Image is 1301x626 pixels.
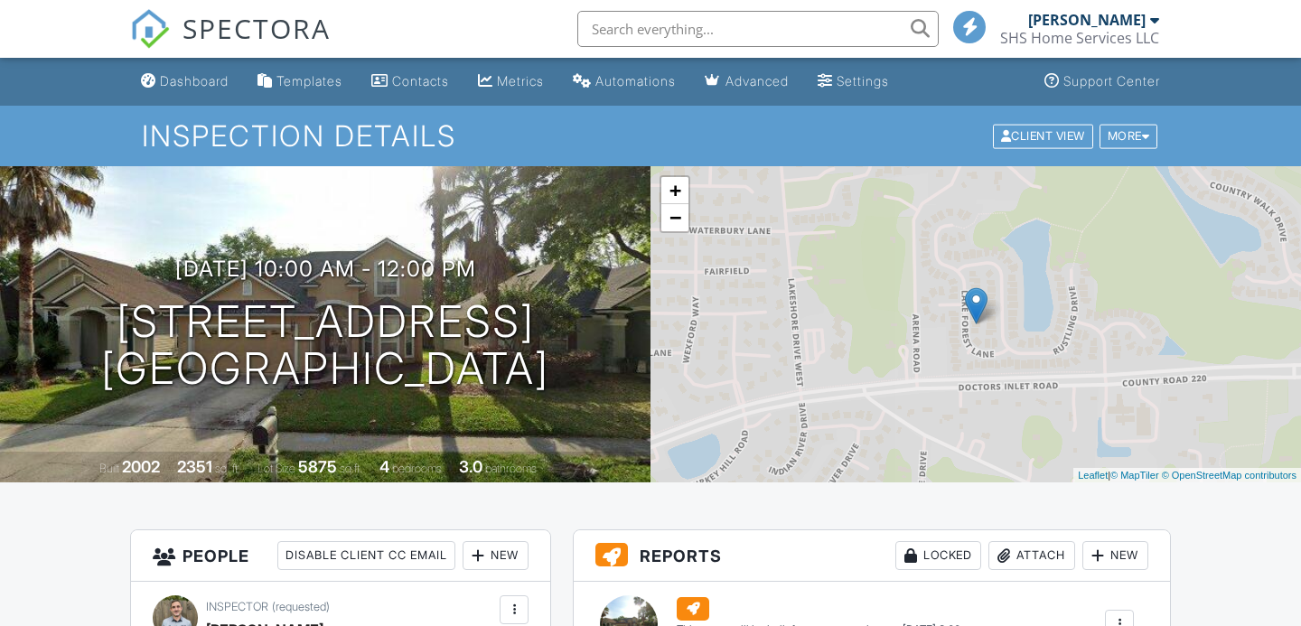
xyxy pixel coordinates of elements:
div: [PERSON_NAME] [1028,11,1146,29]
a: Support Center [1037,65,1167,98]
span: sq.ft. [340,462,362,475]
a: © OpenStreetMap contributors [1162,470,1296,481]
span: Lot Size [257,462,295,475]
h3: [DATE] 10:00 am - 12:00 pm [175,257,476,281]
div: Templates [276,73,342,89]
div: Disable Client CC Email [277,541,455,570]
a: Contacts [364,65,456,98]
div: Advanced [725,73,789,89]
a: Leaflet [1078,470,1108,481]
span: (requested) [272,600,330,613]
h1: Inspection Details [142,120,1159,152]
h1: [STREET_ADDRESS] [GEOGRAPHIC_DATA] [101,298,549,394]
div: Settings [837,73,889,89]
div: Locked [895,541,981,570]
a: © MapTiler [1110,470,1159,481]
img: The Best Home Inspection Software - Spectora [130,9,170,49]
a: Client View [991,128,1098,142]
span: Inspector [206,600,268,613]
span: sq. ft. [215,462,240,475]
div: 3.0 [459,457,482,476]
div: New [1082,541,1148,570]
a: Templates [250,65,350,98]
div: Contacts [392,73,449,89]
h3: People [131,530,550,582]
div: 4 [379,457,389,476]
div: Attach [988,541,1075,570]
div: Support Center [1063,73,1160,89]
div: SHS Home Services LLC [1000,29,1159,47]
a: Zoom in [661,177,688,204]
a: Advanced [697,65,796,98]
a: Zoom out [661,204,688,231]
h3: Reports [574,530,1170,582]
div: New [463,541,529,570]
a: Dashboard [134,65,236,98]
div: 2002 [122,457,160,476]
div: Dashboard [160,73,229,89]
div: Metrics [497,73,544,89]
a: SPECTORA [130,24,331,62]
div: Automations [595,73,676,89]
div: 5875 [298,457,337,476]
span: bathrooms [485,462,537,475]
input: Search everything... [577,11,939,47]
span: Built [99,462,119,475]
a: Metrics [471,65,551,98]
a: Automations (Basic) [566,65,683,98]
div: | [1073,468,1301,483]
span: SPECTORA [183,9,331,47]
div: Client View [993,124,1093,148]
div: More [1100,124,1158,148]
div: 2351 [177,457,212,476]
span: bedrooms [392,462,442,475]
a: Settings [810,65,896,98]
